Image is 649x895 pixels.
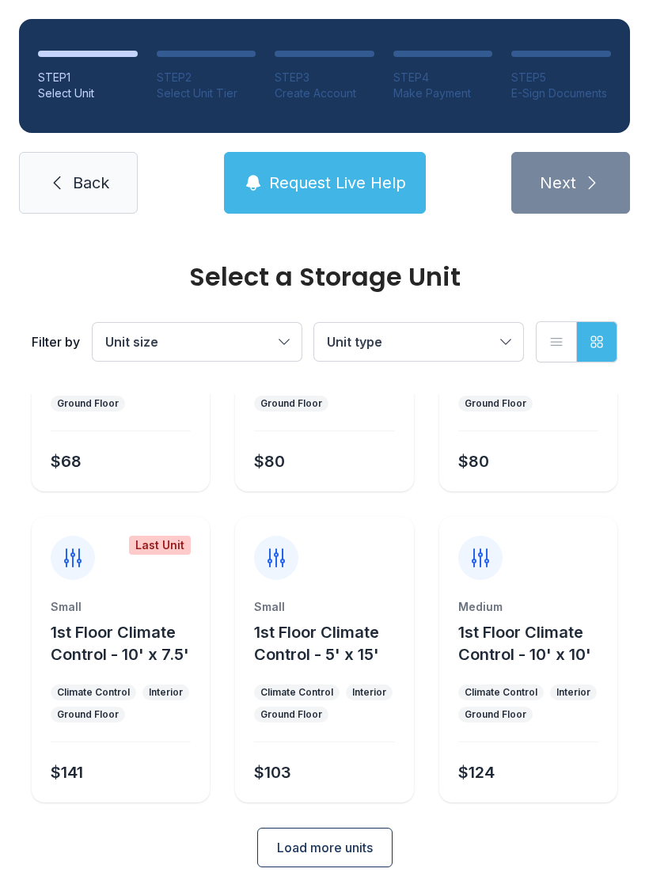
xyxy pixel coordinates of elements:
[458,623,591,664] span: 1st Floor Climate Control - 10' x 10'
[51,450,82,472] div: $68
[352,686,386,699] div: Interior
[32,332,80,351] div: Filter by
[260,686,333,699] div: Climate Control
[458,621,611,666] button: 1st Floor Climate Control - 10' x 10'
[57,686,130,699] div: Climate Control
[149,686,183,699] div: Interior
[129,536,191,555] div: Last Unit
[38,85,138,101] div: Select Unit
[260,397,322,410] div: Ground Floor
[157,70,256,85] div: STEP 2
[314,323,523,361] button: Unit type
[51,621,203,666] button: 1st Floor Climate Control - 10' x 7.5'
[458,599,598,615] div: Medium
[458,450,489,472] div: $80
[511,70,611,85] div: STEP 5
[275,85,374,101] div: Create Account
[254,450,285,472] div: $80
[254,599,394,615] div: Small
[254,761,291,783] div: $103
[254,623,379,664] span: 1st Floor Climate Control - 5' x 15'
[458,761,495,783] div: $124
[38,70,138,85] div: STEP 1
[393,70,493,85] div: STEP 4
[393,85,493,101] div: Make Payment
[73,172,109,194] span: Back
[327,334,382,350] span: Unit type
[157,85,256,101] div: Select Unit Tier
[269,172,406,194] span: Request Live Help
[51,623,189,664] span: 1st Floor Climate Control - 10' x 7.5'
[556,686,590,699] div: Interior
[105,334,158,350] span: Unit size
[260,708,322,721] div: Ground Floor
[465,708,526,721] div: Ground Floor
[32,264,617,290] div: Select a Storage Unit
[51,761,83,783] div: $141
[511,85,611,101] div: E-Sign Documents
[277,838,373,857] span: Load more units
[540,172,576,194] span: Next
[465,686,537,699] div: Climate Control
[465,397,526,410] div: Ground Floor
[57,708,119,721] div: Ground Floor
[93,323,302,361] button: Unit size
[51,599,191,615] div: Small
[254,621,407,666] button: 1st Floor Climate Control - 5' x 15'
[275,70,374,85] div: STEP 3
[57,397,119,410] div: Ground Floor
